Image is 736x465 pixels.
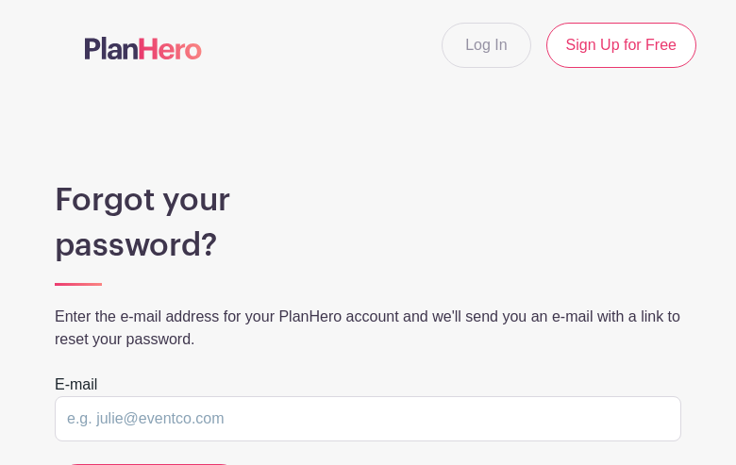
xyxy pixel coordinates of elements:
label: E-mail [55,374,97,396]
img: logo-507f7623f17ff9eddc593b1ce0a138ce2505c220e1c5a4e2b4648c50719b7d32.svg [85,37,202,59]
p: Enter the e-mail address for your PlanHero account and we'll send you an e-mail with a link to re... [55,306,681,351]
a: Sign Up for Free [546,23,696,68]
h1: password? [55,226,681,264]
h1: Forgot your [55,181,681,219]
a: Log In [442,23,530,68]
input: e.g. julie@eventco.com [55,396,681,441]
